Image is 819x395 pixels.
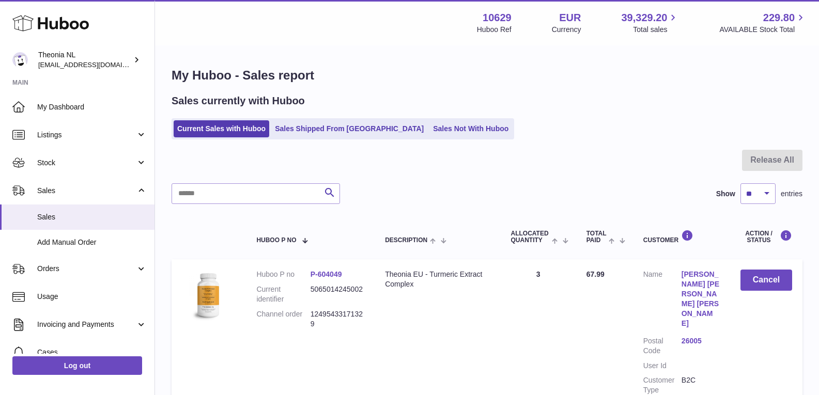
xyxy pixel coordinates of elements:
strong: EUR [559,11,581,25]
span: Total paid [586,230,607,244]
dt: Name [643,270,682,330]
dt: Postal Code [643,336,682,356]
a: P-604049 [311,270,342,278]
div: Theonia NL [38,50,131,70]
span: Cases [37,347,147,357]
span: 229.80 [763,11,795,25]
dt: Customer Type [643,375,682,395]
a: Log out [12,356,142,375]
span: Huboo P no [256,237,296,244]
div: Action / Status [740,230,792,244]
span: Stock [37,158,136,168]
span: Description [385,237,427,244]
div: Huboo Ref [477,25,512,35]
span: My Dashboard [37,102,147,112]
a: 39,329.20 Total sales [621,11,679,35]
img: info@wholesomegoods.eu [12,52,28,68]
strong: 10629 [483,11,512,25]
a: 26005 [682,336,720,346]
div: Customer [643,230,720,244]
img: 106291725893031.jpg [182,270,234,321]
span: Usage [37,292,147,302]
span: Invoicing and Payments [37,320,136,329]
span: Total sales [633,25,679,35]
dd: 5065014245002 [311,285,364,304]
dd: B2C [682,375,720,395]
dt: User Id [643,361,682,371]
a: 229.80 AVAILABLE Stock Total [719,11,807,35]
div: Theonia EU - Turmeric Extract Complex [385,270,490,289]
span: [EMAIL_ADDRESS][DOMAIN_NAME] [38,60,152,69]
h2: Sales currently with Huboo [172,94,305,108]
span: Orders [37,264,136,274]
button: Cancel [740,270,792,291]
dd: 12495433171329 [311,309,364,329]
label: Show [716,189,735,199]
span: 39,329.20 [621,11,667,25]
h1: My Huboo - Sales report [172,67,802,84]
span: 67.99 [586,270,605,278]
span: ALLOCATED Quantity [511,230,550,244]
a: Sales Not With Huboo [429,120,512,137]
dt: Current identifier [256,285,310,304]
span: AVAILABLE Stock Total [719,25,807,35]
span: Sales [37,212,147,222]
a: Sales Shipped From [GEOGRAPHIC_DATA] [271,120,427,137]
span: Add Manual Order [37,238,147,247]
span: entries [781,189,802,199]
dt: Channel order [256,309,310,329]
a: Current Sales with Huboo [174,120,269,137]
a: [PERSON_NAME] [PERSON_NAME] [PERSON_NAME] [682,270,720,328]
div: Currency [552,25,581,35]
span: Sales [37,186,136,196]
dt: Huboo P no [256,270,310,279]
span: Listings [37,130,136,140]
